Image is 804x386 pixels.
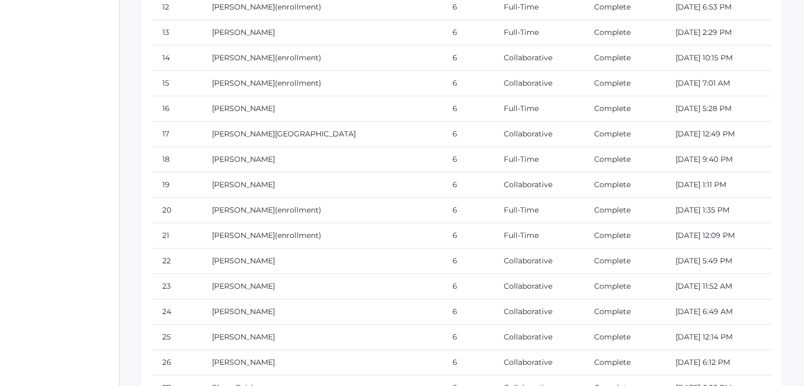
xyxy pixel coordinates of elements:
td: [DATE] 1:11 PM [665,172,772,198]
a: [PERSON_NAME] [212,180,275,189]
td: Full-Time [493,20,584,45]
td: [DATE] 7:01 AM [665,71,772,96]
a: Complete [594,53,631,62]
td: 21 [152,223,201,249]
a: [PERSON_NAME] [212,332,275,342]
td: 6 [442,45,493,71]
a: [PERSON_NAME] [212,53,275,62]
a: [PERSON_NAME] [212,281,275,291]
a: Complete [594,154,631,164]
a: Complete [594,231,631,240]
td: 6 [442,122,493,147]
td: 19 [152,172,201,198]
td: 24 [152,299,201,325]
td: 22 [152,249,201,274]
a: [PERSON_NAME] [212,2,275,12]
td: 6 [442,71,493,96]
td: [DATE] 6:49 AM [665,299,772,325]
td: Collaborative [493,172,584,198]
td: 6 [442,147,493,172]
a: [PERSON_NAME] [212,154,275,164]
td: Collaborative [493,71,584,96]
td: Collaborative [493,274,584,299]
td: (enrollment) [201,223,442,249]
td: (enrollment) [201,71,442,96]
td: 18 [152,147,201,172]
td: Collaborative [493,45,584,71]
td: [DATE] 5:49 PM [665,249,772,274]
a: Complete [594,307,631,316]
td: 23 [152,274,201,299]
td: 6 [442,299,493,325]
a: Complete [594,2,631,12]
td: Full-Time [493,198,584,223]
a: [PERSON_NAME] [212,256,275,265]
td: 17 [152,122,201,147]
a: [PERSON_NAME] [212,104,275,113]
a: Complete [594,78,631,88]
td: Collaborative [493,122,584,147]
td: 6 [442,172,493,198]
a: Complete [594,180,631,189]
td: (enrollment) [201,45,442,71]
td: 25 [152,325,201,350]
td: Full-Time [493,96,584,122]
a: [PERSON_NAME] [212,27,275,37]
td: [DATE] 12:14 PM [665,325,772,350]
td: [DATE] 10:15 PM [665,45,772,71]
a: [PERSON_NAME][GEOGRAPHIC_DATA] [212,129,356,139]
td: 6 [442,325,493,350]
td: 6 [442,274,493,299]
td: 15 [152,71,201,96]
td: 6 [442,20,493,45]
a: [PERSON_NAME] [212,205,275,215]
td: 14 [152,45,201,71]
td: [DATE] 5:28 PM [665,96,772,122]
td: 6 [442,198,493,223]
td: [DATE] 2:29 PM [665,20,772,45]
td: 13 [152,20,201,45]
a: Complete [594,129,631,139]
a: [PERSON_NAME] [212,231,275,240]
a: [PERSON_NAME] [212,78,275,88]
td: [DATE] 11:52 AM [665,274,772,299]
td: 20 [152,198,201,223]
a: Complete [594,104,631,113]
td: Full-Time [493,223,584,249]
a: Complete [594,256,631,265]
a: Complete [594,205,631,215]
td: [DATE] 1:35 PM [665,198,772,223]
td: Full-Time [493,147,584,172]
a: Complete [594,357,631,367]
td: 16 [152,96,201,122]
td: Collaborative [493,325,584,350]
td: [DATE] 9:40 PM [665,147,772,172]
td: Collaborative [493,299,584,325]
td: Collaborative [493,249,584,274]
td: 6 [442,350,493,375]
a: Complete [594,281,631,291]
a: Complete [594,332,631,342]
td: 26 [152,350,201,375]
td: [DATE] 12:49 PM [665,122,772,147]
td: [DATE] 6:12 PM [665,350,772,375]
td: (enrollment) [201,198,442,223]
td: 6 [442,96,493,122]
td: 6 [442,223,493,249]
a: [PERSON_NAME] [212,307,275,316]
a: Complete [594,27,631,37]
td: Collaborative [493,350,584,375]
td: [DATE] 12:09 PM [665,223,772,249]
td: 6 [442,249,493,274]
a: [PERSON_NAME] [212,357,275,367]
